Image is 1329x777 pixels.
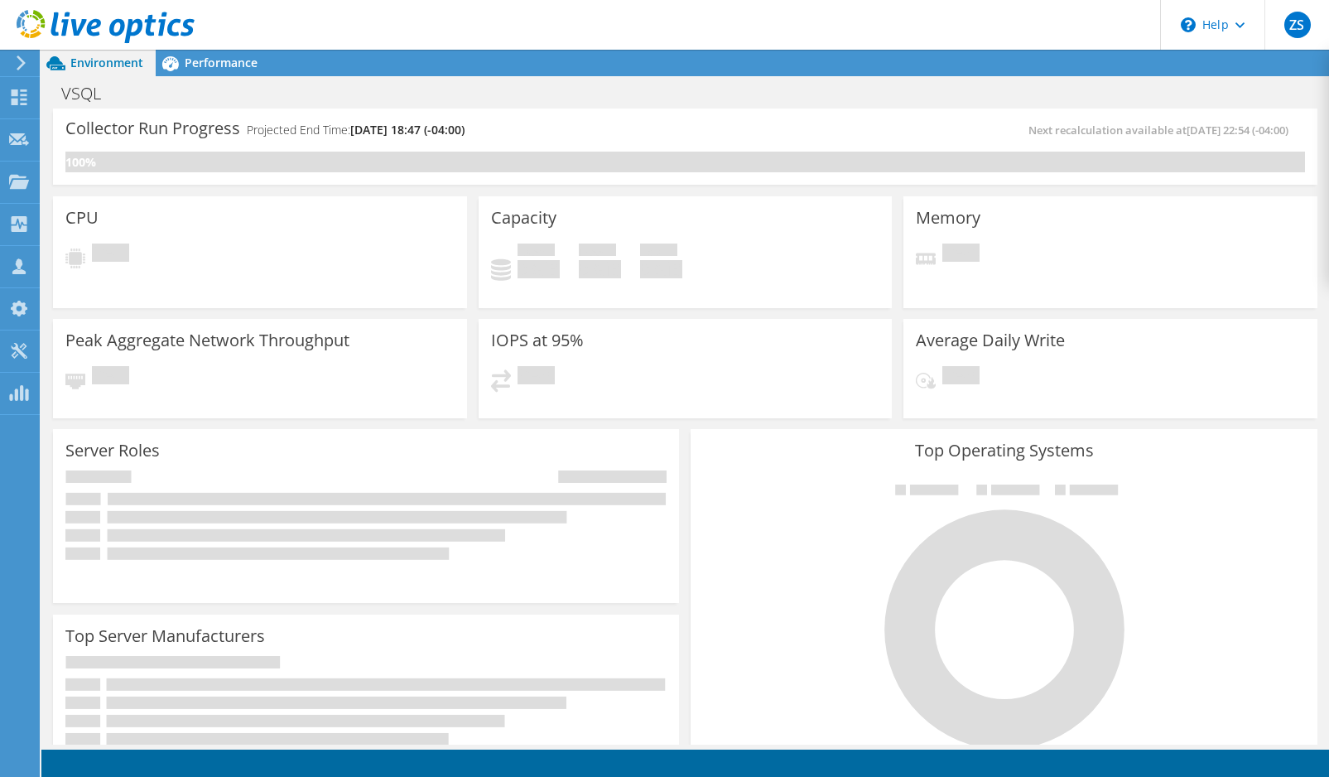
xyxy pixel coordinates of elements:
span: Environment [70,55,143,70]
h3: Top Server Manufacturers [65,627,265,645]
span: Next recalculation available at [1028,123,1297,138]
span: Pending [92,244,129,266]
h4: Projected End Time: [247,121,465,139]
h3: IOPS at 95% [491,331,584,350]
span: Performance [185,55,258,70]
span: [DATE] 22:54 (-04:00) [1187,123,1288,138]
h3: Peak Aggregate Network Throughput [65,331,349,350]
span: Pending [92,366,129,388]
span: Free [579,244,616,260]
span: Total [640,244,677,260]
span: ZS [1284,12,1311,38]
span: [DATE] 18:47 (-04:00) [350,122,465,138]
h1: VSQL [54,84,127,103]
h4: 0 GiB [579,260,621,278]
h3: Memory [916,209,980,227]
h3: Top Operating Systems [703,442,1304,460]
h3: Server Roles [65,442,160,460]
svg: \n [1181,17,1196,32]
span: Pending [942,244,980,266]
h3: CPU [65,209,99,227]
span: Pending [518,366,555,388]
span: Used [518,244,555,260]
h3: Capacity [491,209,556,227]
h4: 0 GiB [640,260,682,278]
span: Pending [942,366,980,388]
h3: Average Daily Write [916,331,1065,350]
h4: 0 GiB [518,260,560,278]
